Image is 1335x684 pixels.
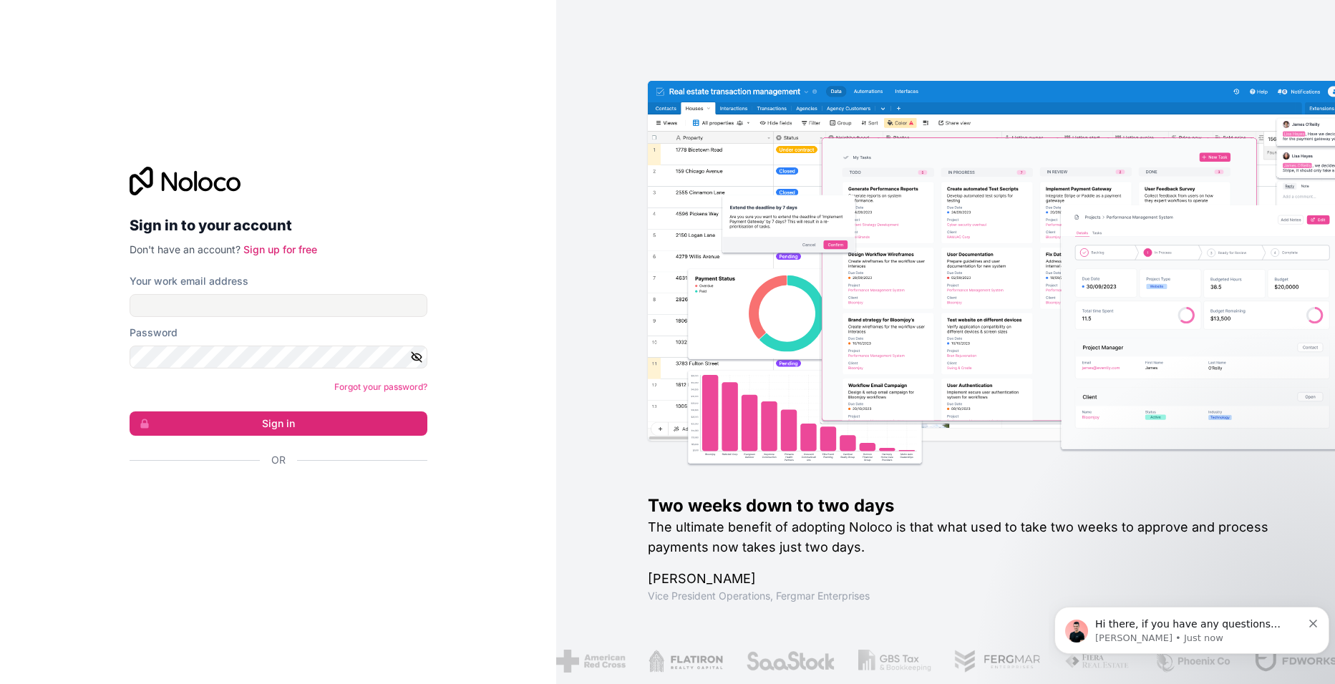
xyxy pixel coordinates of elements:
[130,294,427,317] input: Email address
[271,453,286,467] span: Or
[243,243,317,255] a: Sign up for free
[130,243,241,255] span: Don't have an account?
[334,381,427,392] a: Forgot your password?
[130,212,427,238] h2: Sign in to your account
[130,411,427,436] button: Sign in
[648,589,1289,603] h1: Vice President Operations , Fergmar Enterprises
[130,274,248,288] label: Your work email address
[953,650,1041,673] img: /assets/fergmar-CudnrXN5.png
[1049,577,1335,677] iframe: Intercom notifications message
[556,650,626,673] img: /assets/american-red-cross-BAupjrZR.png
[858,650,931,673] img: /assets/gbstax-C-GtDUiK.png
[122,483,423,514] iframe: Sign in with Google Button
[648,517,1289,557] h2: The ultimate benefit of adopting Noloco is that what used to take two weeks to approve and proces...
[648,494,1289,517] h1: Two weeks down to two days
[648,569,1289,589] h1: [PERSON_NAME]
[649,650,723,673] img: /assets/flatiron-C8eUkumj.png
[130,326,178,340] label: Password
[130,346,427,368] input: Password
[745,650,835,673] img: /assets/saastock-C6Zbiodz.png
